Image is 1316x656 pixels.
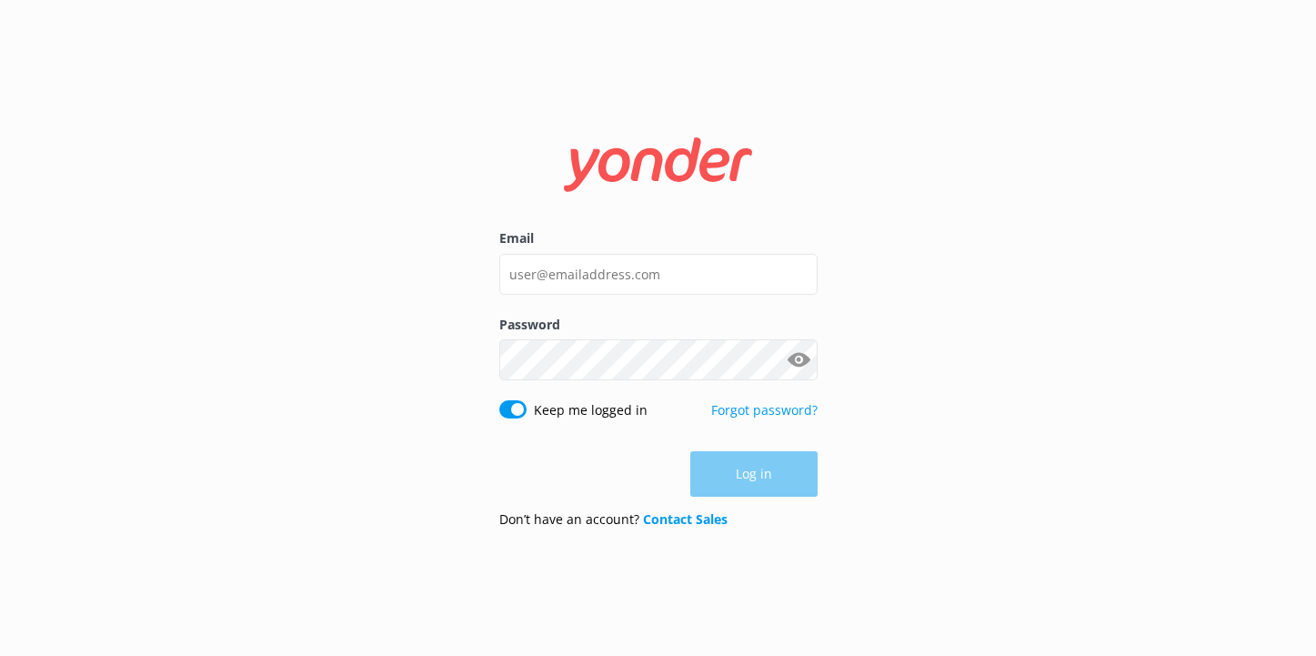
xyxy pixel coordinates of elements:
[711,401,818,419] a: Forgot password?
[534,400,648,420] label: Keep me logged in
[499,510,728,530] p: Don’t have an account?
[643,510,728,528] a: Contact Sales
[499,315,818,335] label: Password
[781,342,818,378] button: Show password
[499,254,818,295] input: user@emailaddress.com
[499,228,818,248] label: Email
